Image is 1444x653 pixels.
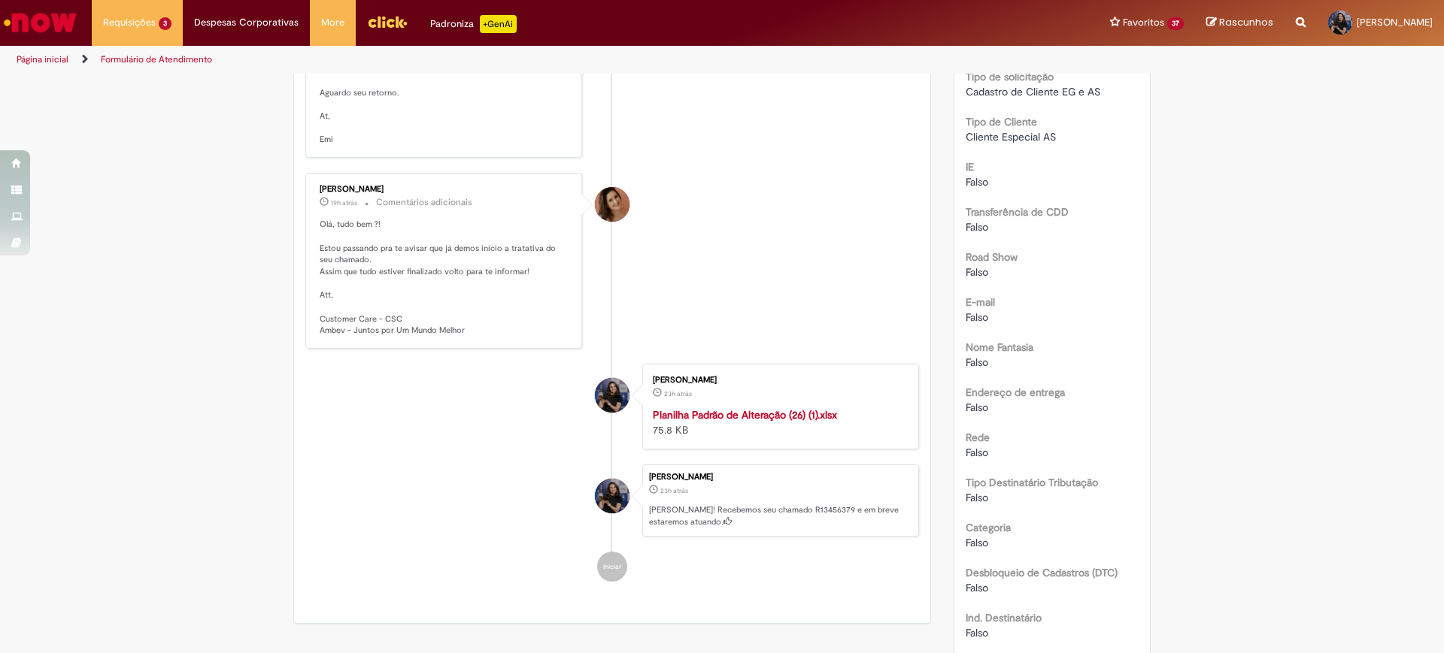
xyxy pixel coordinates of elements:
[966,340,1033,354] b: Nome Fantasia
[17,53,68,65] a: Página inicial
[653,408,837,422] a: Planilha Padrão de Alteração (26) (1).xlsx
[11,46,951,74] ul: Trilhas de página
[664,389,692,398] span: 23h atrás
[1219,15,1273,29] span: Rascunhos
[653,376,903,385] div: [PERSON_NAME]
[966,385,1065,399] b: Endereço de entrega
[320,219,570,337] p: Olá, tudo bem ?! Estou passando pra te avisar que já demos início a tratativa do seu chamado. Ass...
[595,479,629,513] div: Daniele Cristina Corrêa De Jesuz
[430,15,517,33] div: Padroniza
[595,187,629,222] div: Emiliane Dias De Souza
[966,476,1098,489] b: Tipo Destinatário Tributação
[653,407,903,437] div: 75.8 KB
[2,8,79,38] img: ServiceNow
[966,566,1118,579] b: Desbloqueio de Cadastros (DTC)
[305,464,919,537] li: Daniele Cristina Corrêa De Jesuz
[966,175,988,189] span: Falso
[376,196,472,209] small: Comentários adicionais
[966,310,988,324] span: Falso
[103,15,156,30] span: Requisições
[1123,15,1164,30] span: Favoritos
[1206,16,1273,30] a: Rascunhos
[194,15,299,30] span: Despesas Corporativas
[320,185,570,194] div: [PERSON_NAME]
[966,626,988,639] span: Falso
[331,198,357,207] span: 19h atrás
[966,446,988,459] span: Falso
[1357,16,1433,29] span: [PERSON_NAME]
[320,16,570,146] p: [PERSON_NAME], bom dia ! Tudo bem ? Ajuste realizado conforme solicitado. Poderia validar por gen...
[966,521,1011,534] b: Categoria
[367,11,408,33] img: click_logo_yellow_360x200.png
[649,504,911,528] p: [PERSON_NAME]! Recebemos seu chamado R13456379 e em breve estaremos atuando.
[966,70,1054,83] b: Tipo de solicitação
[966,130,1056,144] span: Cliente Especial AS
[1167,17,1184,30] span: 37
[480,15,517,33] p: +GenAi
[966,491,988,504] span: Falso
[966,115,1037,128] b: Tipo de Cliente
[321,15,344,30] span: More
[331,198,357,207] time: 28/08/2025 13:34:32
[966,401,988,414] span: Falso
[660,486,688,495] time: 28/08/2025 09:51:01
[966,355,988,369] span: Falso
[664,389,692,398] time: 28/08/2025 09:50:59
[101,53,212,65] a: Formulário de Atendimento
[595,378,629,413] div: Daniele Cristina Corrêa De Jesuz
[966,536,988,549] span: Falso
[966,85,1100,98] span: Cadastro de Cliente EG e AS
[649,473,911,482] div: [PERSON_NAME]
[966,250,1018,264] b: Road Show
[966,611,1042,624] b: Ind. Destinatário
[966,581,988,594] span: Falso
[966,431,990,444] b: Rede
[660,486,688,495] span: 23h atrás
[966,205,1069,219] b: Transferência de CDD
[966,265,988,279] span: Falso
[159,17,171,30] span: 3
[966,220,988,234] span: Falso
[966,295,995,309] b: E-mail
[966,160,974,174] b: IE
